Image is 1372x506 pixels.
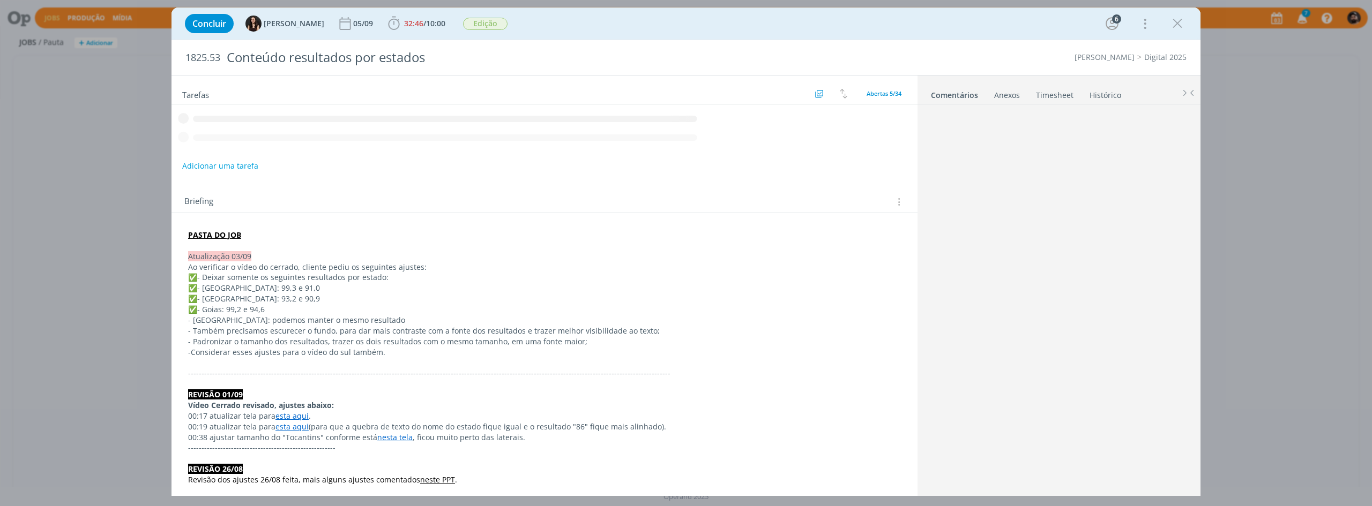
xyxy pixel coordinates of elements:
img: arrow-down-up.svg [840,89,847,99]
a: esta aqui [275,411,309,421]
span: ✅ [188,304,197,314]
button: 32:46/10:00 [385,15,448,32]
p: - [GEOGRAPHIC_DATA]: 93,2 e 90,9 [188,293,901,304]
a: esta aqui [275,421,309,432]
button: 6 [1103,15,1121,32]
div: dialog [171,7,1200,496]
button: I[PERSON_NAME] [245,16,324,32]
button: Adicionar uma tarefa [182,156,259,176]
span: ✅ [188,283,197,293]
a: neste PPT [420,474,455,485]
span: [PERSON_NAME] [264,20,324,27]
span: Briefing [184,195,213,209]
p: -Considerar esses ajustes para o vídeo do sul também. [188,347,901,358]
a: Timesheet [1035,85,1074,101]
span: / [423,18,426,28]
a: PASTA DO JOB [188,230,241,240]
span: Abertas 5/34 [867,89,901,97]
p: ✅- Deixar somente os seguintes resultados por estado: [188,272,901,283]
button: Concluir [185,14,234,33]
span: 10:00 [426,18,445,28]
a: Digital 2025 [1144,52,1187,62]
a: [PERSON_NAME] [1075,52,1135,62]
span: 1825.53 [185,52,220,64]
p: 00:19 atualizar tela para (para que a quebra de texto do nome do estado fique igual e o resultado... [188,421,901,432]
div: Anexos [994,90,1020,101]
span: ✅ [188,293,197,304]
span: Concluir [192,19,226,28]
p: Ao verificar o vídeo do cerrado, cliente pediu os seguintes ajustes: [188,262,901,273]
span: Revisão dos ajustes 26/08 feita, mais alguns ajustes comentados [188,474,420,485]
p: - Goias: 99,2 e 94,6 [188,304,901,315]
span: Atualização 03/09 [188,251,251,261]
span: . [455,474,457,485]
img: I [245,16,262,32]
p: ------------------------------------------------------- [188,442,901,453]
a: nesta tela [377,432,413,442]
span: Edição [463,18,508,30]
p: - Também precisamos escurecer o fundo, para dar mais contraste com a fonte dos resultados e traze... [188,326,901,336]
a: Comentários [930,85,979,101]
strong: REVISÃO 01/09 [188,389,243,399]
strong: Vídeo Cerrado revisado, ajustes abaixo: [188,400,334,410]
p: 00:17 atualizar tela para . [188,411,901,421]
span: 32:46 [404,18,423,28]
strong: REVISÃO 26/08 [188,464,243,474]
span: Tarefas [182,87,209,100]
div: Conteúdo resultados por estados [222,44,765,71]
p: - [GEOGRAPHIC_DATA]: 99,3 e 91,0 [188,283,901,293]
p: - Padronizar o tamanho dos resultados, trazer os dois resultados com o mesmo tamanho, em uma font... [188,336,901,347]
button: Edição [463,17,508,31]
span: Validações para Atendimento nos comentários. [188,485,357,495]
p: - [GEOGRAPHIC_DATA]: podemos manter o mesmo resultado [188,315,901,326]
p: 00:38 ajustar tamanho do "Tocantins" conforme está , ficou muito perto das laterais. [188,432,901,443]
a: Histórico [1089,85,1122,101]
span: -------------------------------------------------------------------------------------------------... [188,368,670,378]
div: 6 [1112,14,1121,24]
div: 05/09 [353,20,375,27]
